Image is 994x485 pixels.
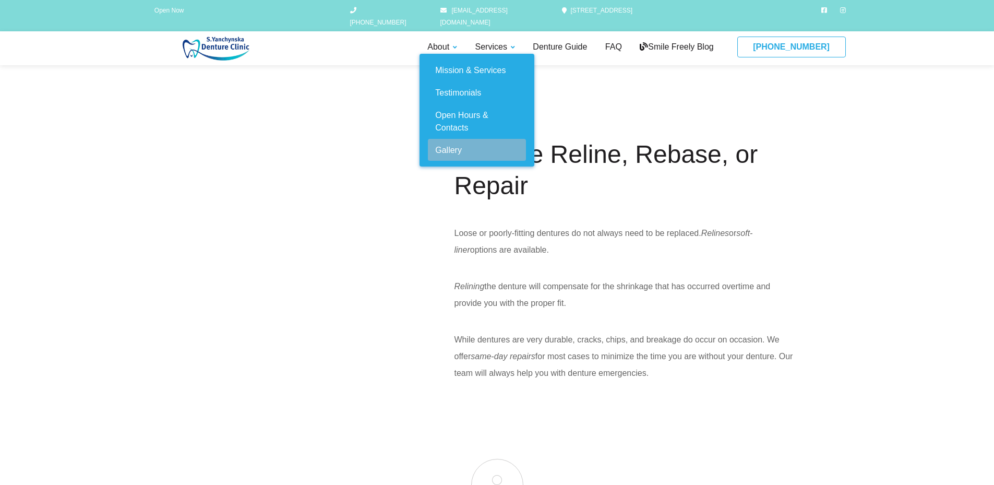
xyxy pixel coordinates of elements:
[454,278,795,312] p: the denture will compensate for the shrinkage that has occurred overtime and provide you with the...
[428,139,526,161] a: Gallery
[149,37,288,61] img: S Yanchynska Denture Care Centre
[428,81,526,104] a: Testimonials
[318,127,319,128] img: gif;base64,R0lGODlhAQABAAAAACH5BAEKAAEALAAAAAABAAEAAAICTAEAOw==
[701,229,729,238] i: Relines
[562,7,633,14] a: [STREET_ADDRESS]
[737,37,846,57] a: [PHONE_NUMBER]
[603,41,625,54] a: FAQ
[454,282,485,291] i: Relining
[637,41,716,54] a: Smile Freely Blog
[154,7,184,14] span: Open Now
[440,5,540,29] a: [EMAIL_ADDRESS][DOMAIN_NAME]
[428,104,526,139] a: Open Hours & Contacts
[454,332,795,382] p: While dentures are very durable, cracks, chips, and breakage do occur on occasion. We offer for m...
[428,59,526,81] a: Mission & Services
[454,225,795,258] p: Loose or poorly-fitting dentures do not always need to be replaced. or options are available.
[350,5,413,29] a: [PHONE_NUMBER]
[454,139,795,202] div: Denture Reline, Rebase, or Repair
[530,41,590,54] a: Denture Guide
[471,352,535,361] i: same-day repairs
[473,41,518,54] a: Services
[425,41,460,54] a: About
